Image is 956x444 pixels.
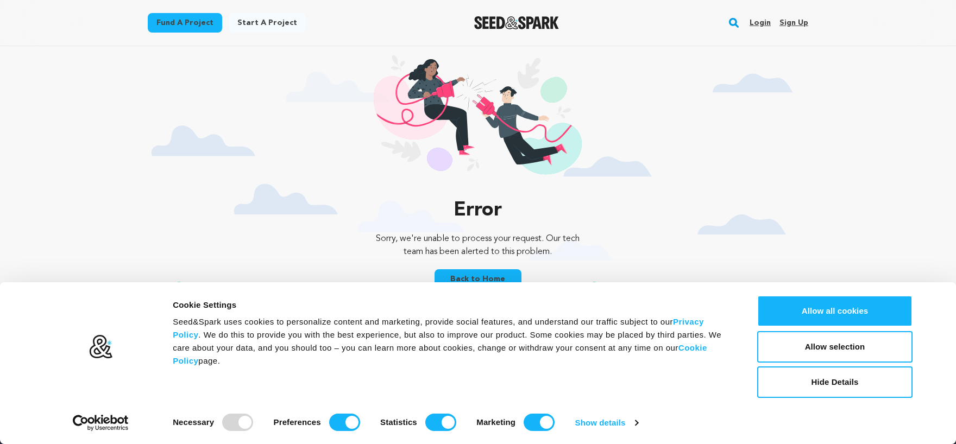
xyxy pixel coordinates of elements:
button: Allow selection [757,331,913,363]
a: Fund a project [148,13,222,33]
div: Cookie Settings [173,299,733,312]
strong: Necessary [173,417,214,427]
a: Back to Home [435,269,521,289]
img: 404 illustration [374,55,582,189]
a: Show details [575,415,638,431]
strong: Preferences [274,417,321,427]
p: Sorry, we're unable to process your request. Our tech team has been alerted to this problem. [368,232,588,258]
strong: Marketing [476,417,515,427]
strong: Statistics [380,417,417,427]
button: Hide Details [757,366,913,398]
a: Privacy Policy [173,317,704,339]
button: Allow all cookies [757,295,913,327]
a: Seed&Spark Homepage [474,16,559,29]
p: Error [368,200,588,221]
a: Login [750,14,771,31]
img: logo [89,334,113,359]
a: Sign up [779,14,808,31]
a: Start a project [229,13,306,33]
a: Usercentrics Cookiebot - opens in a new window [53,415,148,431]
div: Seed&Spark uses cookies to personalize content and marketing, provide social features, and unders... [173,315,733,367]
img: Seed&Spark Logo Dark Mode [474,16,559,29]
